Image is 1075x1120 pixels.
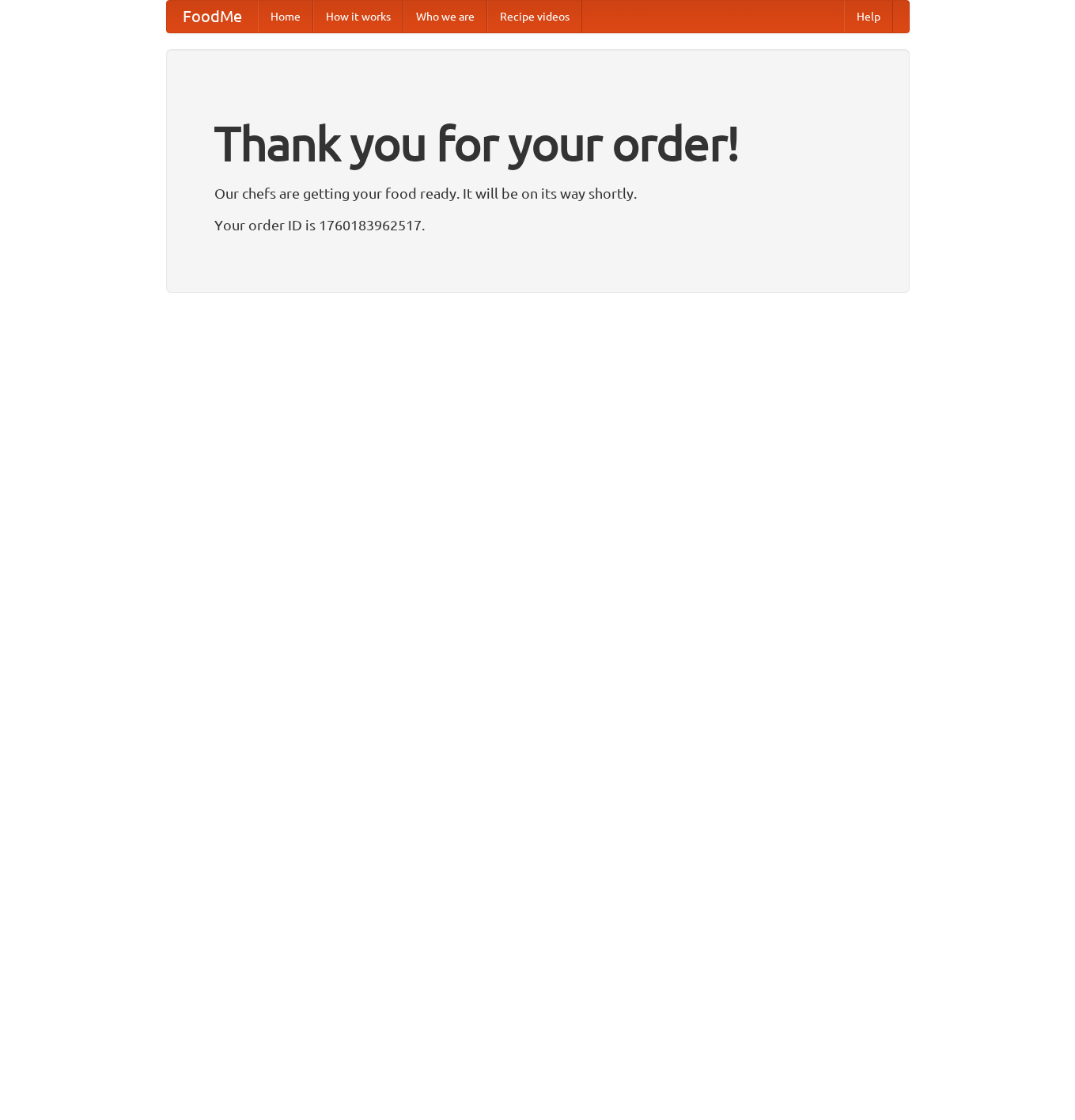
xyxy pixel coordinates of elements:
a: Home [258,1,313,32]
a: FoodMe [167,1,258,32]
a: Recipe videos [487,1,582,32]
a: How it works [313,1,403,32]
h1: Thank you for your order! [214,105,861,181]
p: Your order ID is 1760183962517. [214,213,861,237]
a: Help [844,1,893,32]
p: Our chefs are getting your food ready. It will be on its way shortly. [214,181,861,205]
a: Who we are [403,1,487,32]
